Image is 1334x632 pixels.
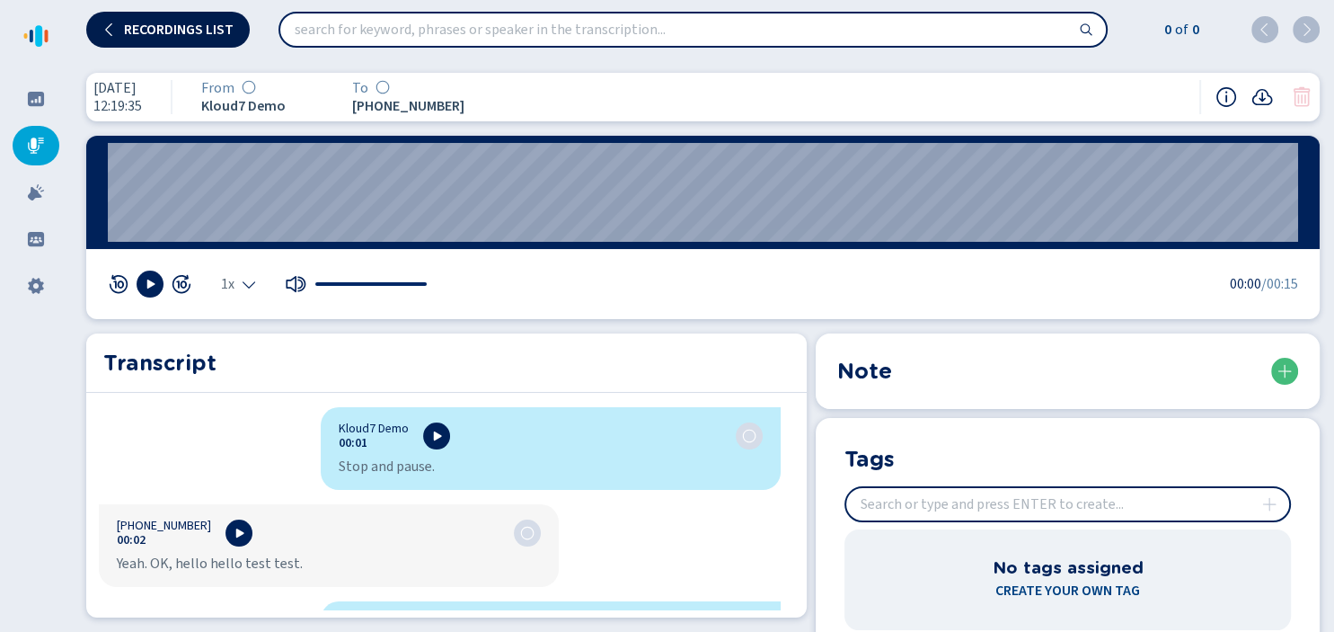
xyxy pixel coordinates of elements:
div: Analysis in progress [742,429,756,443]
svg: alarm-filled [27,183,45,201]
span: 0 [1161,19,1171,40]
svg: dashboard-filled [27,90,45,108]
span: [PHONE_NUMBER] [352,98,464,114]
svg: icon-emoji-silent [375,80,390,94]
svg: chevron-left [1258,22,1272,37]
h2: Tags [844,443,895,472]
svg: jump-back [108,273,129,295]
div: Sentiment analysis in progress... [375,80,390,96]
div: Select the playback speed [221,277,256,291]
button: next (ENTER) [1293,16,1320,43]
span: 12:19:35 [93,98,142,114]
svg: chevron-right [1299,22,1313,37]
svg: plus [1277,364,1292,378]
svg: plus [1262,497,1277,512]
svg: icon-emoji-silent [242,80,256,94]
svg: info-circle [1215,86,1237,108]
div: Settings [13,266,59,306]
button: Conversation can't be deleted. Sentiment analysis in progress. [1291,86,1312,108]
svg: volume-up-fill [285,273,306,295]
span: /00:15 [1261,273,1298,295]
svg: jump-forward [171,273,192,295]
span: of [1171,19,1188,40]
button: Mute [285,273,306,295]
button: 00:01 [339,436,367,450]
div: Stop and pause. [339,458,763,476]
h3: No tags assigned [993,555,1144,580]
div: Recordings [13,126,59,165]
span: Recordings list [124,22,234,37]
svg: trash-fill [1291,86,1312,108]
span: To [352,80,368,96]
svg: play [232,526,246,540]
span: Kloud7 Demo [339,422,409,436]
h2: Transcript [103,347,790,379]
span: [DATE] [93,80,142,96]
span: 1x [221,277,234,291]
div: Analysis in progress [520,526,534,540]
svg: play [429,429,444,443]
span: 0 [1188,19,1199,40]
span: From [201,80,234,96]
button: 00:02 [117,533,146,547]
span: [PHONE_NUMBER] [117,519,211,533]
svg: play [143,277,157,291]
span: Create your own tag [995,580,1140,601]
button: skip 10 sec rev [Hotkey: arrow-left] [108,273,129,295]
svg: cloud-arrow-down-fill [1251,86,1273,108]
div: Groups [13,219,59,259]
svg: search [1079,22,1093,37]
span: Kloud7 Demo [201,98,309,114]
div: Alarms [13,173,59,212]
button: Recordings list [86,12,250,48]
div: Sentiment analysis in progress... [242,80,256,96]
button: Recording information [1215,86,1237,108]
svg: chevron-left [102,22,117,37]
svg: groups-filled [27,230,45,248]
input: Search or type and press ENTER to create... [846,488,1289,521]
input: search for keyword, phrases or speaker in the transcription... [280,13,1106,46]
button: Play [Hotkey: spacebar] [137,271,163,298]
button: previous (shift + ENTER) [1251,16,1278,43]
h2: Note [837,355,892,387]
svg: mic-fill [27,137,45,155]
span: 00:00 [1230,273,1261,295]
button: skip 10 sec fwd [Hotkey: arrow-right] [171,273,192,295]
svg: icon-emoji-silent [520,526,534,540]
div: Dashboard [13,79,59,119]
svg: icon-emoji-silent [742,429,756,443]
div: Yeah. OK, hello hello test test. [117,555,541,573]
svg: chevron-down [242,277,256,291]
button: Recording download [1251,86,1273,108]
